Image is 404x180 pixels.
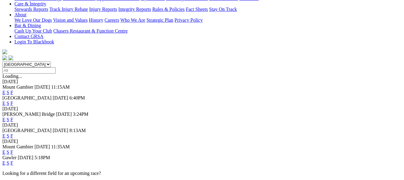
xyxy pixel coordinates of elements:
[14,17,52,23] a: We Love Our Dogs
[7,101,9,106] a: S
[14,7,402,12] div: Care & Integrity
[14,23,41,28] a: Bar & Dining
[53,128,68,133] span: [DATE]
[209,7,237,12] a: Stay On Track
[2,150,5,155] a: E
[14,17,402,23] div: About
[2,106,402,112] div: [DATE]
[69,95,85,100] span: 6:40PM
[11,150,13,155] a: F
[118,7,151,12] a: Integrity Reports
[53,17,88,23] a: Vision and Values
[2,95,51,100] span: [GEOGRAPHIC_DATA]
[8,55,13,60] img: twitter.svg
[2,122,402,128] div: [DATE]
[2,160,5,166] a: E
[11,101,13,106] a: F
[7,90,9,95] a: S
[2,139,402,144] div: [DATE]
[2,128,51,133] span: [GEOGRAPHIC_DATA]
[2,74,22,79] span: Loading...
[2,133,5,138] a: E
[7,160,9,166] a: S
[49,7,88,12] a: Track Injury Rebate
[2,155,17,160] span: Gawler
[73,112,88,117] span: 3:24PM
[186,7,208,12] a: Fact Sheets
[53,95,68,100] span: [DATE]
[120,17,145,23] a: Who We Are
[14,28,402,34] div: Bar & Dining
[152,7,185,12] a: Rules & Policies
[146,17,173,23] a: Strategic Plan
[2,79,402,84] div: [DATE]
[14,1,46,6] a: Care & Integrity
[11,90,13,95] a: F
[51,144,70,149] span: 11:35AM
[14,34,43,39] a: Contact GRSA
[14,7,48,12] a: Stewards Reports
[51,84,70,90] span: 11:15AM
[11,160,13,166] a: F
[104,17,119,23] a: Careers
[2,112,55,117] span: [PERSON_NAME] Bridge
[174,17,203,23] a: Privacy Policy
[2,49,7,54] img: logo-grsa-white.png
[56,112,72,117] span: [DATE]
[89,7,117,12] a: Injury Reports
[69,128,86,133] span: 8:13AM
[89,17,103,23] a: History
[2,67,56,74] input: Select date
[14,39,54,44] a: Login To Blackbook
[14,28,52,33] a: Cash Up Your Club
[2,55,7,60] img: facebook.svg
[14,12,26,17] a: About
[7,117,9,122] a: S
[2,117,5,122] a: E
[53,28,128,33] a: Chasers Restaurant & Function Centre
[11,133,13,138] a: F
[35,155,50,160] span: 5:18PM
[2,90,5,95] a: E
[35,84,50,90] span: [DATE]
[35,144,50,149] span: [DATE]
[2,171,402,176] p: Looking for a different field for an upcoming race?
[2,101,5,106] a: E
[2,144,33,149] span: Mount Gambier
[2,84,33,90] span: Mount Gambier
[11,117,13,122] a: F
[18,155,33,160] span: [DATE]
[7,150,9,155] a: S
[7,133,9,138] a: S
